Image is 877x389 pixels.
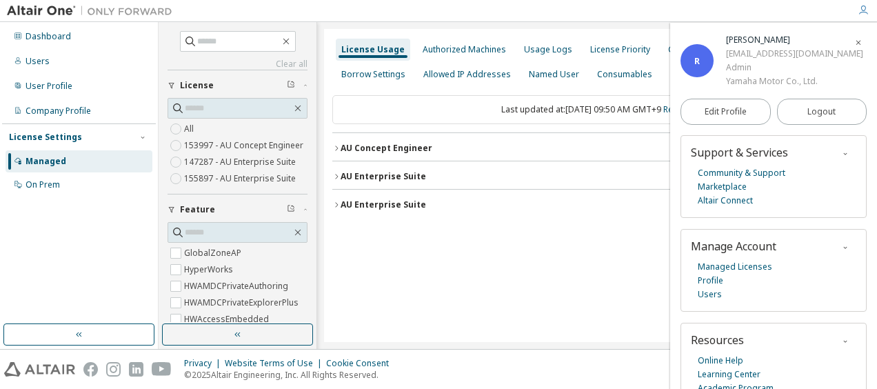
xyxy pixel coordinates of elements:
div: Yamaha Motor Co., Ltd. [726,74,863,88]
span: Support & Services [691,145,788,160]
button: AU Enterprise SuiteLicense ID: 155897 [332,190,862,220]
div: Allowed IP Addresses [423,69,511,80]
a: Managed Licenses [698,260,772,274]
label: 155897 - AU Enterprise Suite [184,170,299,187]
a: Community & Support [698,166,785,180]
label: 147287 - AU Enterprise Suite [184,154,299,170]
div: Users [26,56,50,67]
span: Clear filter [287,80,295,91]
label: All [184,121,196,137]
div: Managed [26,156,66,167]
div: Ryo Sasaki [726,33,863,47]
div: Dashboard [26,31,71,42]
div: User Profile [26,81,72,92]
img: instagram.svg [106,362,121,377]
button: License [168,70,308,101]
label: HWAccessEmbedded [184,311,272,328]
div: License Usage [341,44,405,55]
button: AU Concept EngineerLicense ID: 153997 [332,133,862,163]
label: HWAMDCPrivateAuthoring [184,278,291,295]
label: HWAMDCPrivateExplorerPlus [184,295,301,311]
div: Company Profile [26,106,91,117]
button: AU Enterprise SuiteLicense ID: 147287 [332,161,862,192]
a: Clear all [168,59,308,70]
span: R [694,55,700,67]
div: Authorized Machines [423,44,506,55]
span: License [180,80,214,91]
p: © 2025 Altair Engineering, Inc. All Rights Reserved. [184,369,397,381]
div: License Settings [9,132,82,143]
span: Resources [691,332,744,348]
label: GlobalZoneAP [184,245,244,261]
label: HyperWorks [184,261,236,278]
a: Edit Profile [681,99,771,125]
div: Cookie Consent [326,358,397,369]
div: Last updated at: [DATE] 09:50 AM GMT+9 [332,95,862,124]
div: Admin [726,61,863,74]
span: Clear filter [287,204,295,215]
div: Website Terms of Use [225,358,326,369]
img: Altair One [7,4,179,18]
img: facebook.svg [83,362,98,377]
img: altair_logo.svg [4,362,75,377]
span: Logout [807,105,836,119]
a: Learning Center [698,368,760,381]
div: Borrow Settings [341,69,405,80]
span: Edit Profile [705,106,747,117]
div: On Prem [26,179,60,190]
span: Feature [180,204,215,215]
div: Usage Logs [524,44,572,55]
img: youtube.svg [152,362,172,377]
div: AU Concept Engineer [341,143,432,154]
div: Privacy [184,358,225,369]
a: Online Help [698,354,743,368]
div: License Priority [590,44,650,55]
div: Named User [529,69,579,80]
div: [EMAIL_ADDRESS][DOMAIN_NAME] [726,47,863,61]
button: Logout [777,99,867,125]
div: AU Enterprise Suite [341,199,426,210]
img: linkedin.svg [129,362,143,377]
div: Groups [668,44,698,55]
a: Profile [698,274,723,288]
button: Feature [168,194,308,225]
div: Consumables [597,69,652,80]
a: Users [698,288,722,301]
span: Manage Account [691,239,776,254]
label: 153997 - AU Concept Engineer [184,137,306,154]
a: Refresh [663,103,694,115]
a: Altair Connect [698,194,753,208]
div: AU Enterprise Suite [341,171,426,182]
a: Marketplace [698,180,747,194]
